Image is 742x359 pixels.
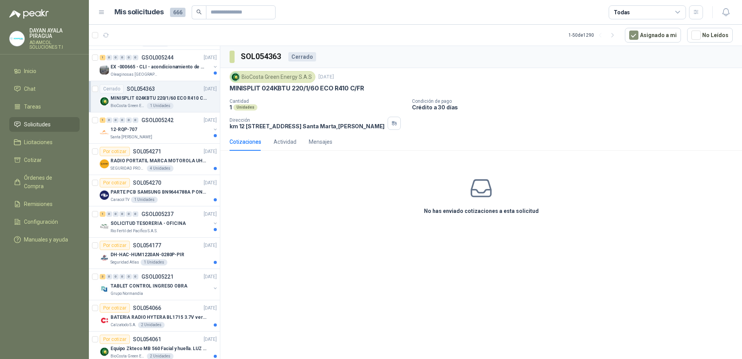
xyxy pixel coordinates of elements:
[100,147,130,156] div: Por cotizar
[288,52,316,61] div: Cerrado
[230,99,406,104] p: Cantidad
[100,222,109,231] img: Company Logo
[100,211,106,217] div: 1
[111,345,207,352] p: Equipo Zkteco MB 560 Facial y huella. LUZ VISIBLE
[100,209,218,234] a: 1 0 0 0 0 0 GSOL005237[DATE] Company LogoSOLICITUD TESORERIA - OFICINARio Fertil del Pacífico S.A.S.
[100,303,130,313] div: Por cotizar
[111,314,207,321] p: BATERIA RADIO HYTERA BL1715 3.7V ver imagen
[89,81,220,112] a: CerradoSOL054363[DATE] Company LogoMINISPLIT 024KBTU 220/1/60 ECO R410 C/FRBioCosta Green Energy ...
[204,148,217,155] p: [DATE]
[24,85,36,93] span: Chat
[204,336,217,343] p: [DATE]
[111,165,145,172] p: SEGURIDAD PROVISER LTDA
[24,120,51,129] span: Solicitudes
[29,28,80,39] p: DAYAN AYALA PIRAGUA
[318,73,334,81] p: [DATE]
[100,272,218,297] a: 3 0 0 0 0 0 GSOL005221[DATE] Company LogoTABLET CONTROL INGRESO OBRAGrupo Normandía
[106,274,112,279] div: 0
[24,200,53,208] span: Remisiones
[111,95,207,102] p: MINISPLIT 024KBTU 220/1/60 ECO R410 C/FR
[9,117,80,132] a: Solicitudes
[196,9,202,15] span: search
[100,65,109,75] img: Company Logo
[9,170,80,194] a: Órdenes de Compra
[24,156,42,164] span: Cotizar
[111,71,159,78] p: Oleaginosas [GEOGRAPHIC_DATA]
[230,138,261,146] div: Cotizaciones
[24,174,72,191] span: Órdenes de Compra
[141,211,174,217] p: GSOL005237
[24,235,68,244] span: Manuales y ayuda
[309,138,332,146] div: Mensajes
[133,211,138,217] div: 0
[106,55,112,60] div: 0
[614,8,630,17] div: Todas
[133,149,161,154] p: SOL054271
[204,179,217,187] p: [DATE]
[204,242,217,249] p: [DATE]
[9,197,80,211] a: Remisiones
[204,117,217,124] p: [DATE]
[111,259,139,265] p: Seguridad Atlas
[230,84,364,92] p: MINISPLIT 024KBTU 220/1/60 ECO R410 C/FR
[568,29,619,41] div: 1 - 50 de 1290
[113,211,119,217] div: 0
[100,55,106,60] div: 1
[100,84,124,94] div: Cerrado
[133,243,161,248] p: SOL054177
[89,300,220,332] a: Por cotizarSOL054066[DATE] Company LogoBATERIA RADIO HYTERA BL1715 3.7V ver imagenCalzatodo S.A.2...
[230,104,232,111] p: 1
[106,117,112,123] div: 0
[111,189,207,196] p: PARTE PCB SAMSUNG BN9644788A P ONECONNE
[111,126,137,133] p: 12-RQP-707
[147,165,174,172] div: 4 Unidades
[126,117,132,123] div: 0
[111,251,184,259] p: DH-HAC-HUM1220AN-0280P-PIR
[89,144,220,175] a: Por cotizarSOL054271[DATE] Company LogoRADIO PORTATIL MARCA MOTOROLA UHF SIN PANTALLA CON GPS, IN...
[133,55,138,60] div: 0
[100,117,106,123] div: 1
[230,123,385,129] p: km 12 [STREET_ADDRESS] Santa Marta , [PERSON_NAME]
[119,55,125,60] div: 0
[24,102,41,111] span: Tareas
[127,86,155,92] p: SOL054363
[89,238,220,269] a: Por cotizarSOL054177[DATE] Company LogoDH-HAC-HUM1220AN-0280P-PIRSeguridad Atlas1 Unidades
[100,335,130,344] div: Por cotizar
[100,97,109,106] img: Company Logo
[111,134,152,140] p: Santa [PERSON_NAME]
[9,64,80,78] a: Inicio
[412,104,739,111] p: Crédito a 30 días
[204,305,217,312] p: [DATE]
[625,28,681,43] button: Asignado a mi
[274,138,296,146] div: Actividad
[100,53,218,78] a: 1 0 0 0 0 0 GSOL005244[DATE] Company LogoEX -000665 - CLI - acondicionamiento de caja paraOleagin...
[133,274,138,279] div: 0
[204,273,217,281] p: [DATE]
[119,117,125,123] div: 0
[9,153,80,167] a: Cotizar
[100,347,109,356] img: Company Logo
[9,135,80,150] a: Licitaciones
[138,322,165,328] div: 2 Unidades
[111,103,145,109] p: BioCosta Green Energy S.A.S
[687,28,733,43] button: No Leídos
[100,116,218,140] a: 1 0 0 0 0 0 GSOL005242[DATE] Company Logo12-RQP-707Santa [PERSON_NAME]
[204,211,217,218] p: [DATE]
[114,7,164,18] h1: Mis solicitudes
[100,241,130,250] div: Por cotizar
[230,71,315,83] div: BioCosta Green Energy S.A.S
[141,55,174,60] p: GSOL005244
[412,99,739,104] p: Condición de pago
[10,31,24,46] img: Company Logo
[100,128,109,137] img: Company Logo
[113,55,119,60] div: 0
[241,51,282,63] h3: SOL054363
[424,207,539,215] h3: No has enviado cotizaciones a esta solicitud
[9,82,80,96] a: Chat
[126,274,132,279] div: 0
[131,197,158,203] div: 1 Unidades
[100,274,106,279] div: 3
[133,305,161,311] p: SOL054066
[111,157,207,165] p: RADIO PORTATIL MARCA MOTOROLA UHF SIN PANTALLA CON GPS, INCLUYE: ANTENA, BATERIA, CLIP Y CARGADOR
[24,138,53,146] span: Licitaciones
